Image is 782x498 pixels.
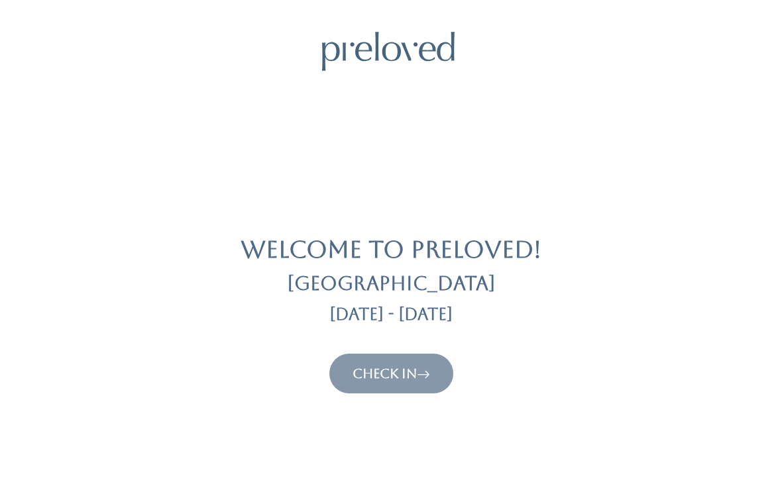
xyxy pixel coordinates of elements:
[329,354,453,393] button: Check In
[353,366,430,381] a: Check In
[241,236,541,263] h1: Welcome to Preloved!
[287,274,496,295] h2: [GEOGRAPHIC_DATA]
[322,32,455,71] img: preloved logo
[329,305,453,324] h3: [DATE] - [DATE]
